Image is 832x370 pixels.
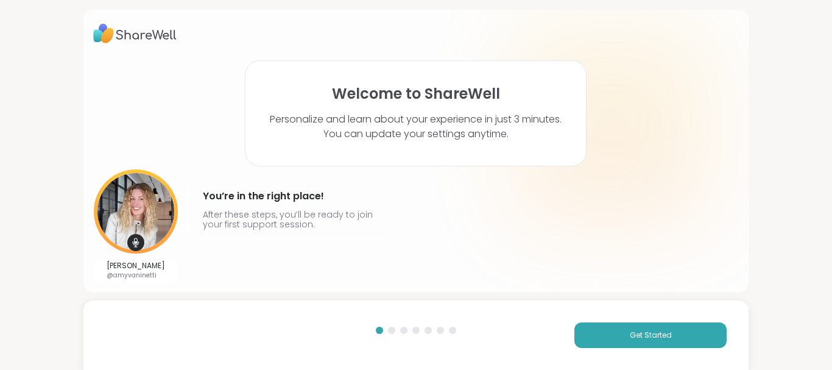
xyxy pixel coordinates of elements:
img: ShareWell Logo [93,20,177,48]
p: [PERSON_NAME] [107,261,165,271]
img: User image [94,169,178,254]
span: Get Started [630,330,672,341]
p: Personalize and learn about your experience in just 3 minutes. You can update your settings anytime. [270,112,562,141]
h1: Welcome to ShareWell [332,85,500,102]
button: Get Started [574,322,727,348]
h4: You’re in the right place! [203,187,378,206]
img: mic icon [127,234,144,251]
p: After these steps, you’ll be ready to join your first support session. [203,210,378,229]
p: @amyvaninetti [107,271,165,280]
